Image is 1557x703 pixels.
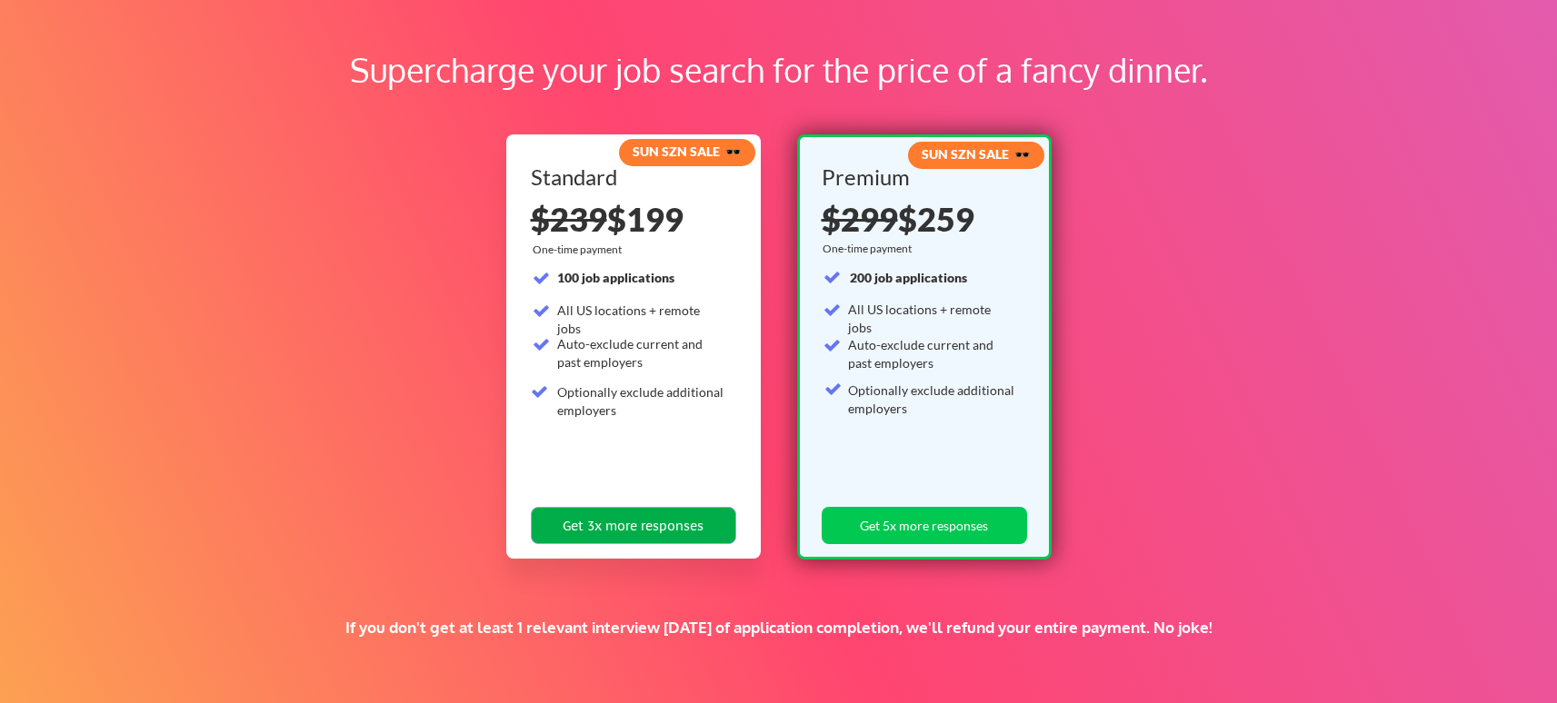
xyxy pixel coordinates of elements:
button: Get 3x more responses [531,507,736,544]
div: Standard [531,166,730,188]
strong: SUN SZN SALE 🕶️ [922,146,1030,162]
div: If you don't get at least 1 relevant interview [DATE] of application completion, we'll refund you... [315,618,1242,638]
strong: 200 job applications [850,270,967,285]
s: $299 [822,199,898,239]
div: Premium [822,166,1021,188]
div: One-time payment [533,243,627,257]
div: Optionally exclude additional employers [848,381,1016,417]
div: Auto-exclude current and past employers [848,336,1016,371]
div: All US locations + remote jobs [848,301,1016,336]
s: $239 [531,199,607,239]
strong: 100 job applications [557,270,674,285]
button: Get 5x more responses [822,507,1027,544]
div: All US locations + remote jobs [557,302,725,337]
div: One-time payment [823,242,917,256]
strong: SUN SZN SALE 🕶️ [633,144,741,159]
div: Auto-exclude current and past employers [557,335,725,371]
div: $259 [822,203,1021,235]
div: Optionally exclude additional employers [557,383,725,419]
div: $199 [531,203,736,235]
div: Supercharge your job search for the price of a fancy dinner. [116,45,1441,94]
